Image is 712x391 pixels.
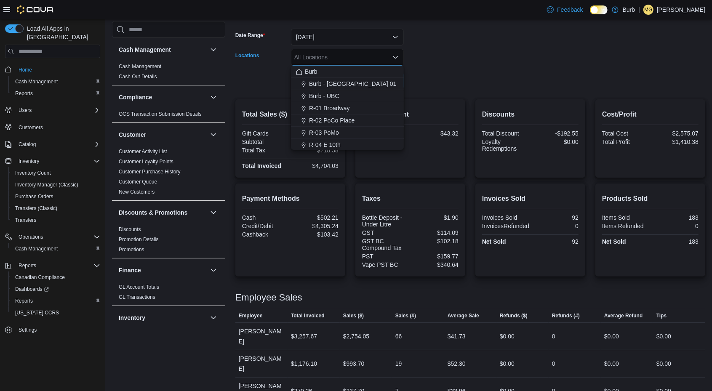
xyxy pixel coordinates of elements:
span: Reports [19,262,36,269]
a: Transfers [12,215,40,225]
h3: Cash Management [119,45,171,54]
div: $993.70 [343,359,365,369]
div: $0.00 [604,359,619,369]
div: $340.64 [412,261,459,268]
button: Home [2,63,104,75]
div: $3,257.67 [291,331,317,341]
span: Promotions [119,246,144,253]
div: $0.00 [604,331,619,341]
a: GL Account Totals [119,284,159,290]
div: $0.00 [532,138,579,145]
button: Inventory [15,156,43,166]
div: 183 [652,214,699,221]
div: 92 [532,214,579,221]
nav: Complex example [5,60,100,358]
div: Items Refunded [602,223,649,229]
span: Transfers [15,217,36,223]
a: Cash Management [12,77,61,87]
div: GST BC Compound Tax [362,238,409,251]
div: $4,704.03 [292,162,339,169]
a: Reports [12,296,36,306]
span: Reports [12,296,100,306]
div: Customer [112,146,225,200]
div: Matheson George [643,5,653,15]
input: Dark Mode [590,5,608,14]
span: Settings [19,327,37,333]
div: 183 [652,238,699,245]
span: Employee [239,312,263,319]
div: Loyalty Redemptions [482,138,529,152]
span: Customer Queue [119,178,157,185]
span: Sales (#) [395,312,416,319]
button: Cash Management [8,76,104,88]
strong: Net Sold [482,238,506,245]
span: Burb [305,67,317,76]
div: $0.00 [656,331,671,341]
a: Inventory Count [12,168,54,178]
div: $1,176.10 [291,359,317,369]
a: Cash Out Details [119,74,157,80]
span: OCS Transaction Submission Details [119,111,202,117]
span: Catalog [15,139,100,149]
button: R-02 PoCo Place [291,114,404,127]
span: Home [19,66,32,73]
button: Cash Management [8,243,104,255]
button: Discounts & Promotions [119,208,207,217]
span: Average Refund [604,312,643,319]
a: Discounts [119,226,141,232]
button: R-01 Broadway [291,102,404,114]
span: R-04 E 10th [309,141,341,149]
div: Compliance [112,109,225,122]
a: Canadian Compliance [12,272,68,282]
span: Burb - UBC [309,92,339,100]
div: $159.77 [412,253,459,260]
button: Cash Management [208,45,219,55]
span: Canadian Compliance [12,272,100,282]
button: Inventory Count [8,167,104,179]
h2: Total Sales ($) [242,109,339,120]
span: Canadian Compliance [15,274,65,281]
span: Cash Management [15,78,58,85]
div: -$192.55 [532,130,579,137]
div: $1.90 [412,214,459,221]
button: Operations [15,232,47,242]
div: $52.30 [448,359,466,369]
button: Compliance [208,92,219,102]
div: $2,754.05 [343,331,369,341]
div: $41.73 [448,331,466,341]
button: Operations [2,231,104,243]
div: $43.32 [412,130,459,137]
div: Choose from the following options [291,66,404,200]
button: Discounts & Promotions [208,207,219,218]
span: Load All Apps in [GEOGRAPHIC_DATA] [24,24,100,41]
a: Home [15,65,35,75]
button: Settings [2,324,104,336]
h2: Products Sold [602,194,699,204]
div: $0.00 [500,359,515,369]
button: Customers [2,121,104,133]
div: Total Cost [602,130,649,137]
span: Transfers [12,215,100,225]
span: Cash Out Details [119,73,157,80]
div: $1,410.38 [652,138,699,145]
a: Purchase Orders [12,192,57,202]
span: Transfers (Classic) [12,203,100,213]
span: Dashboards [15,286,49,293]
span: Inventory Manager (Classic) [12,180,100,190]
span: Transfers (Classic) [15,205,57,212]
div: Total Profit [602,138,649,145]
button: Burb - [GEOGRAPHIC_DATA] 01 [291,78,404,90]
button: Reports [2,260,104,271]
a: Cash Management [119,64,161,69]
span: Cash Management [119,63,161,70]
a: Customer Purchase History [119,169,181,175]
div: $114.09 [412,229,459,236]
div: $718.58 [292,147,339,154]
h3: Employee Sales [235,293,302,303]
span: MG [644,5,652,15]
span: Customer Activity List [119,148,167,155]
span: Reports [15,90,33,97]
span: Sales ($) [343,312,364,319]
span: Operations [15,232,100,242]
span: Washington CCRS [12,308,100,318]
